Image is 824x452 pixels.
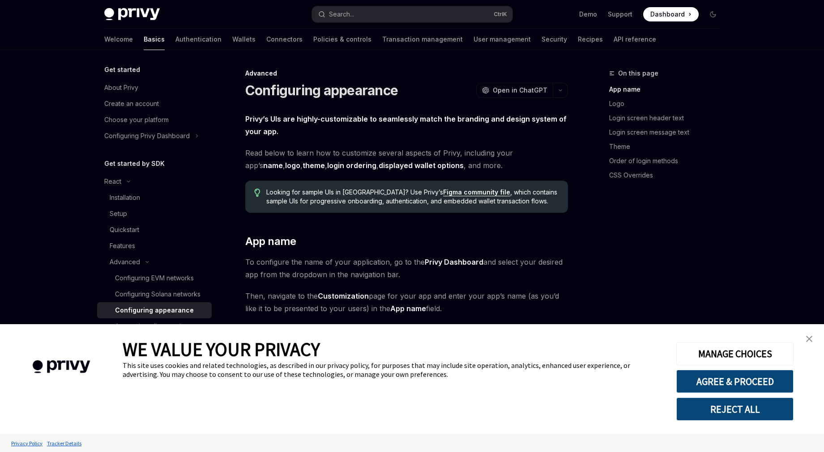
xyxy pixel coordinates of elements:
[104,176,121,187] div: React
[104,114,169,125] div: Choose your platform
[263,161,283,170] a: name
[104,29,133,50] a: Welcome
[245,147,568,172] span: Read below to learn how to customize several aspects of Privy, including your app’s , , , , , and...
[123,361,663,379] div: This site uses cookies and related technologies, as described in our privacy policy, for purposes...
[390,304,426,313] strong: App name
[97,286,212,302] a: Configuring Solana networks
[578,29,603,50] a: Recipes
[643,7,699,21] a: Dashboard
[104,131,190,141] div: Configuring Privy Dashboard
[285,161,300,170] a: logo
[425,258,483,266] strong: Privy Dashboard
[579,10,597,19] a: Demo
[9,435,45,451] a: Privacy Policy
[13,347,109,386] img: company logo
[104,64,140,75] h5: Get started
[104,8,160,21] img: dark logo
[97,206,212,222] a: Setup
[115,321,188,332] div: Automatic wallet creation
[266,29,303,50] a: Connectors
[800,330,818,348] a: close banner
[379,161,464,170] a: displayed wallet options
[443,188,510,196] a: Figma community file
[97,238,212,254] a: Features
[609,168,727,182] a: CSS Overrides
[312,6,512,22] button: Open search
[245,290,568,315] span: Then, navigate to the page for your app and enter your app’s name (as you’d like it to be present...
[97,318,212,334] a: Automatic wallet creation
[245,256,568,281] span: To configure the name of your application, go to the and select your desired app from the dropdow...
[609,97,727,111] a: Logo
[245,114,567,136] strong: Privy’s UIs are highly-customizable to seamlessly match the branding and design system of your app.
[97,128,212,144] button: Toggle Configuring Privy Dashboard section
[110,257,140,267] div: Advanced
[115,273,194,283] div: Configuring EVM networks
[245,234,296,249] span: App name
[97,96,212,112] a: Create an account
[97,173,212,190] button: Toggle React section
[110,241,135,251] div: Features
[650,10,685,19] span: Dashboard
[493,86,547,95] span: Open in ChatGPT
[104,82,138,93] div: About Privy
[115,305,194,316] div: Configuring appearance
[614,29,656,50] a: API reference
[232,29,256,50] a: Wallets
[97,80,212,96] a: About Privy
[318,291,369,300] strong: Customization
[115,289,201,300] div: Configuring Solana networks
[97,112,212,128] a: Choose your platform
[97,302,212,318] a: Configuring appearance
[706,7,720,21] button: Toggle dark mode
[175,29,222,50] a: Authentication
[313,29,371,50] a: Policies & controls
[104,158,165,169] h5: Get started by SDK
[303,161,325,170] a: theme
[476,83,553,98] button: Open in ChatGPT
[97,270,212,286] a: Configuring EVM networks
[382,29,463,50] a: Transaction management
[609,82,727,97] a: App name
[327,161,376,170] a: login ordering
[676,370,794,393] button: AGREE & PROCEED
[110,192,140,203] div: Installation
[245,82,398,98] h1: Configuring appearance
[609,111,727,125] a: Login screen header text
[123,338,320,361] span: WE VALUE YOUR PRIVACY
[618,68,658,79] span: On this page
[245,324,568,361] span: The you enter here will be used to identify your application for your users, throughout [PERSON_N...
[329,9,354,20] div: Search...
[542,29,567,50] a: Security
[266,188,559,206] span: Looking for sample UIs in [GEOGRAPHIC_DATA]? Use Privy’s , which contains sample UIs for progress...
[608,10,632,19] a: Support
[494,11,507,18] span: Ctrl K
[144,29,165,50] a: Basics
[97,190,212,206] a: Installation
[245,69,568,78] div: Advanced
[676,397,794,421] button: REJECT ALL
[609,139,727,154] a: Theme
[254,189,260,197] svg: Tip
[474,29,531,50] a: User management
[676,342,794,365] button: MANAGE CHOICES
[104,98,159,109] div: Create an account
[806,336,812,342] img: close banner
[45,435,84,451] a: Tracker Details
[609,154,727,168] a: Order of login methods
[97,222,212,238] a: Quickstart
[110,208,127,219] div: Setup
[110,224,139,235] div: Quickstart
[97,254,212,270] button: Toggle Advanced section
[609,125,727,139] a: Login screen message text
